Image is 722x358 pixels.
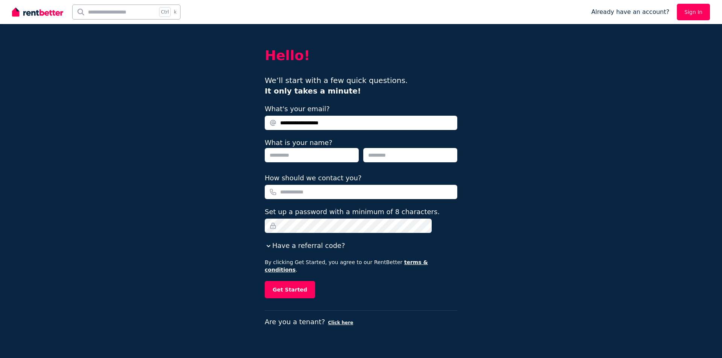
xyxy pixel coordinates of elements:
a: Sign In [677,4,710,20]
p: By clicking Get Started, you agree to our RentBetter . [265,258,457,273]
button: Click here [328,320,353,326]
p: Are you a tenant? [265,317,457,327]
span: We’ll start with a few quick questions. [265,76,408,95]
label: What's your email? [265,104,330,114]
img: RentBetter [12,6,63,18]
button: Have a referral code? [265,240,345,251]
span: Ctrl [159,7,171,17]
label: Set up a password with a minimum of 8 characters. [265,207,440,217]
span: k [174,9,176,15]
span: Already have an account? [591,8,669,17]
label: How should we contact you? [265,173,362,183]
h2: Hello! [265,48,457,63]
button: Get Started [265,281,315,298]
b: It only takes a minute! [265,86,361,95]
label: What is your name? [265,139,332,147]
